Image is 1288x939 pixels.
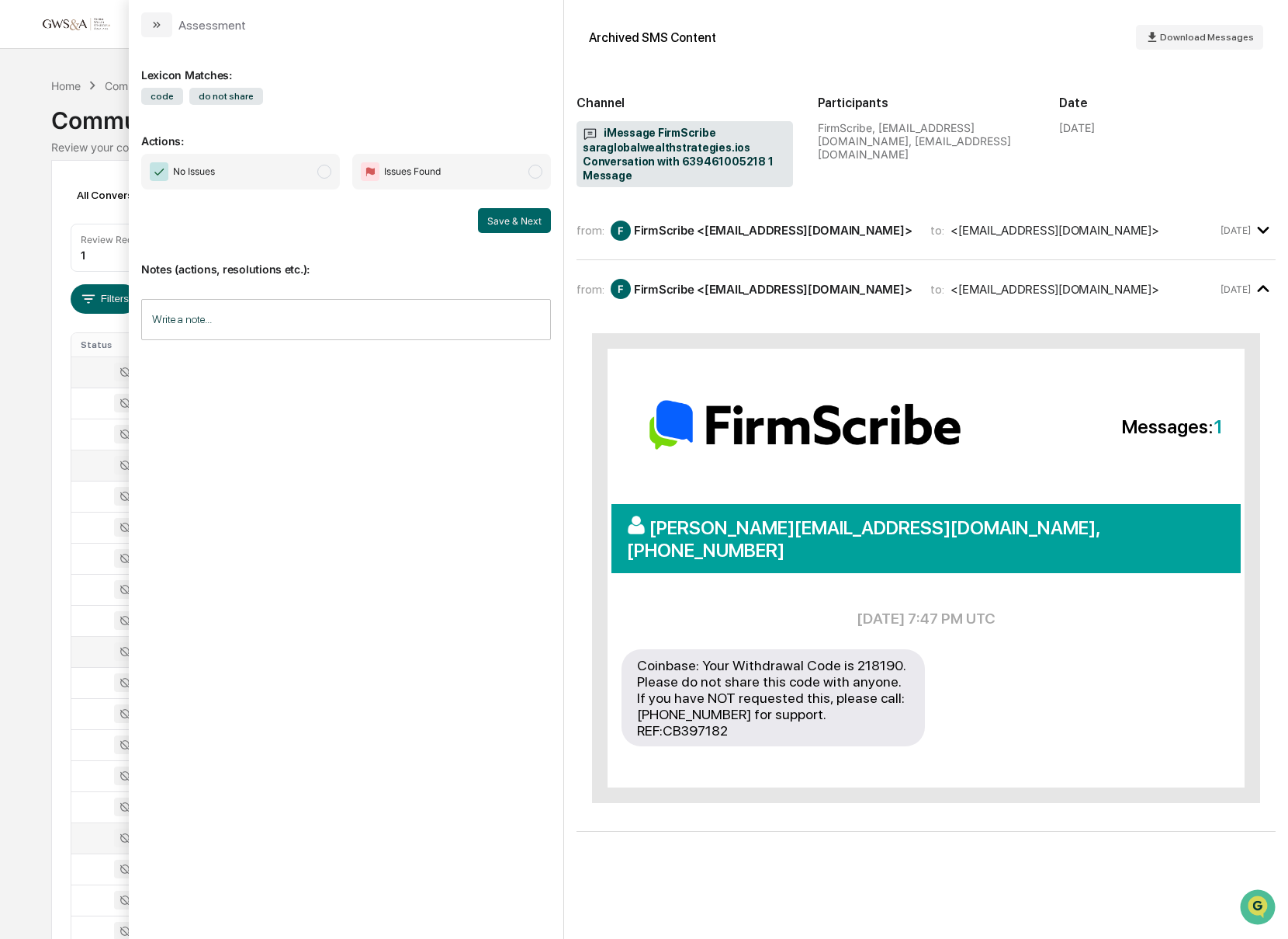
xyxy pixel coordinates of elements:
div: 🗄️ [113,197,125,210]
div: <[EMAIL_ADDRESS][DOMAIN_NAME]> [950,282,1158,297]
div: Review Required [81,234,155,245]
h2: Participants [818,96,1034,110]
div: Review your communication records across channels [51,141,1236,154]
img: user_icon.png [627,516,649,534]
td: [DATE] 7:47 PM UTC [621,590,1231,647]
time: Wednesday, September 10, 2025 at 5:00:11 PM [1220,224,1251,236]
div: F [611,221,631,241]
div: Home [51,79,81,92]
span: Messages: [984,416,1223,438]
img: 1746055101610-c473b297-6a78-478c-a979-82029cc54cd1 [16,119,43,147]
div: Archived SMS Content [589,30,716,45]
p: Notes (actions, resolutions etc.): [141,244,551,276]
div: Start new chat [53,119,254,134]
span: Preclearance [31,196,100,211]
time: Wednesday, September 10, 2025 at 9:00:06 PM [1220,283,1251,295]
div: Assessment [178,18,246,33]
div: Coinbase: Your Withdrawal Code is 218190. Please do not share this code with anyone. If you have ... [621,649,925,746]
span: Pylon [154,263,188,275]
h2: Channel [576,96,793,110]
th: Status [71,333,161,356]
span: Attestations [128,196,192,211]
div: FirmScribe, [EMAIL_ADDRESS][DOMAIN_NAME], [EMAIL_ADDRESS][DOMAIN_NAME] [818,121,1034,161]
span: to: [930,223,944,238]
a: 🔎Data Lookup [9,219,104,247]
p: Actions: [141,116,551,148]
span: 1 [1214,416,1223,438]
div: FirmScribe <[EMAIL_ADDRESS][DOMAIN_NAME]> [634,223,912,238]
button: Download Messages [1136,25,1263,50]
p: How can we help? [16,33,282,57]
span: from: [576,282,604,297]
span: Data Lookup [31,225,98,241]
a: 🗄️Attestations [106,190,199,217]
div: Lexicon Matches: [141,50,551,82]
img: Flag [361,162,379,181]
div: F [611,279,631,299]
button: Save & Next [478,208,551,233]
a: 🖐️Preclearance [9,190,106,217]
div: Communications Archive [105,79,230,92]
img: logo-email.png [629,382,981,468]
div: [PERSON_NAME][EMAIL_ADDRESS][DOMAIN_NAME], [PHONE_NUMBER] [611,504,1241,573]
span: No Issues [173,164,215,179]
iframe: Open customer support [1238,888,1280,930]
div: [DATE] [1059,121,1095,134]
button: Filters [71,284,138,314]
span: do not share [189,88,263,105]
img: logo [37,16,112,31]
h2: Date [1059,96,1276,110]
span: iMessage FirmScribe saraglobalwealthstrategies.ios Conversation with 639461005218 1 Message [583,126,787,183]
div: 1 [81,249,85,262]
span: to: [930,282,944,297]
div: <[EMAIL_ADDRESS][DOMAIN_NAME]> [950,223,1158,238]
img: Checkmark [150,162,168,181]
div: 🔎 [16,227,28,239]
div: 🖐️ [16,197,28,210]
div: We're offline, we'll be back soon [53,134,203,147]
span: Download Messages [1160,32,1254,43]
span: code [141,88,183,105]
button: Start new chat [264,123,282,142]
div: All Conversations [71,183,188,207]
a: Powered byPylon [109,263,188,275]
div: FirmScribe <[EMAIL_ADDRESS][DOMAIN_NAME]> [634,282,912,297]
span: Issues Found [384,164,441,179]
div: Communications Archive [51,94,1236,134]
span: from: [576,223,604,238]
